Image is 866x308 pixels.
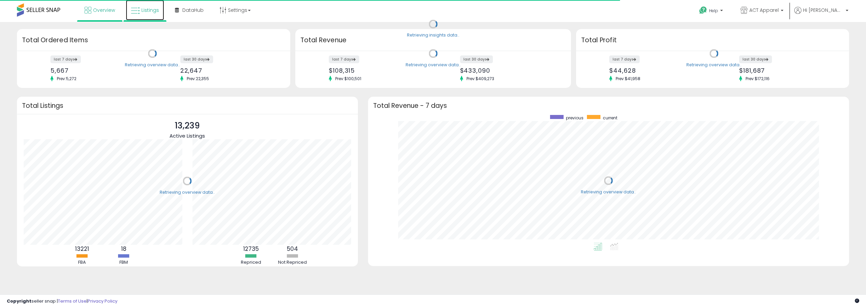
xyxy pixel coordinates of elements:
[686,62,742,68] div: Retrieving overview data..
[58,298,87,304] a: Terms of Use
[794,7,848,22] a: Hi [PERSON_NAME]
[694,1,730,22] a: Help
[7,298,31,304] strong: Copyright
[125,62,180,68] div: Retrieving overview data..
[803,7,844,14] span: Hi [PERSON_NAME]
[699,6,707,15] i: Get Help
[141,7,159,14] span: Listings
[93,7,115,14] span: Overview
[7,298,117,305] div: seller snap | |
[160,189,215,195] div: Retrieving overview data..
[88,298,117,304] a: Privacy Policy
[749,7,779,14] span: ACT Apparel
[709,8,718,14] span: Help
[182,7,204,14] span: DataHub
[406,62,461,68] div: Retrieving overview data..
[581,189,636,195] div: Retrieving overview data..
